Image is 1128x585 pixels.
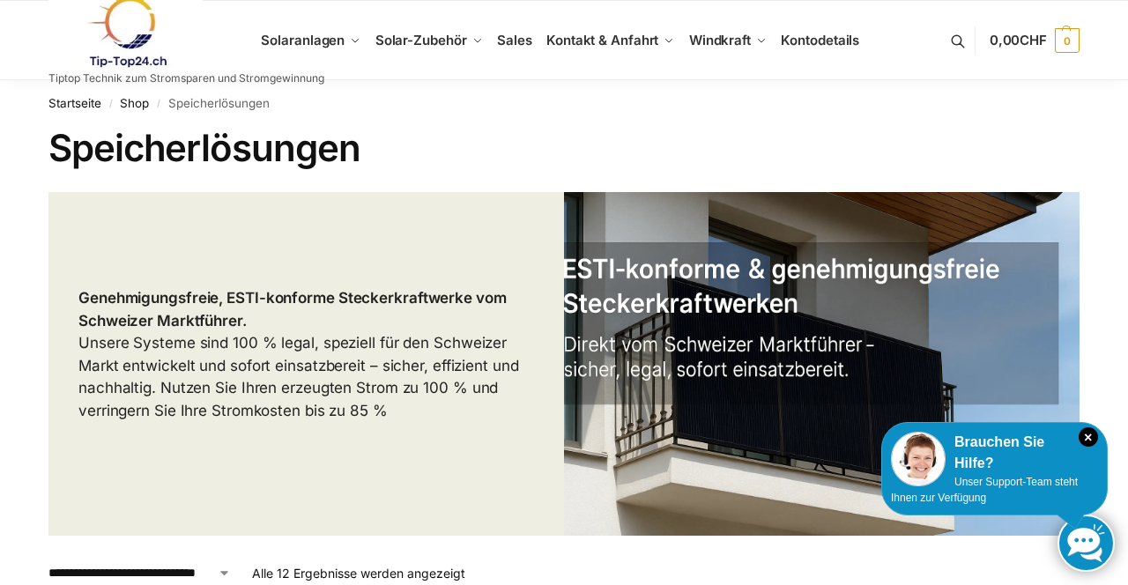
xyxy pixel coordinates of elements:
span: Kontakt & Anfahrt [546,32,658,48]
a: Sales [490,1,539,80]
span: Solar-Zubehör [375,32,467,48]
div: Brauchen Sie Hilfe? [891,432,1098,474]
a: Startseite [48,96,101,110]
h1: Speicherlösungen [48,126,1080,170]
span: / [101,97,120,111]
p: Tiptop Technik zum Stromsparen und Stromgewinnung [48,73,324,84]
span: Windkraft [689,32,751,48]
select: Shop-Reihenfolge [48,564,231,582]
nav: Breadcrumb [48,80,1080,126]
span: 0 [1055,28,1080,53]
span: Unser Support-Team steht Ihnen zur Verfügung [891,476,1078,504]
i: Schließen [1079,427,1098,447]
strong: Genehmigungsfreie, ESTI-konforme Steckerkraftwerke vom Schweizer Marktführer. [78,289,507,330]
span: 0,00 [990,32,1047,48]
a: Windkraft [682,1,775,80]
span: / [149,97,167,111]
img: Customer service [891,432,946,486]
span: Sales [497,32,532,48]
a: Solar-Zubehör [368,1,490,80]
span: Unsere Systeme sind 100 % legal, speziell für den Schweizer Markt entwickelt und sofort einsatzbe... [78,289,519,419]
img: Die Nummer 1 in der Schweiz für 100 % legale [564,192,1080,536]
a: 0,00CHF 0 [990,14,1080,67]
p: Alle 12 Ergebnisse werden angezeigt [252,564,465,582]
span: Kontodetails [781,32,859,48]
a: Kontakt & Anfahrt [539,1,682,80]
a: Kontodetails [774,1,866,80]
a: Shop [120,96,149,110]
span: CHF [1020,32,1047,48]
